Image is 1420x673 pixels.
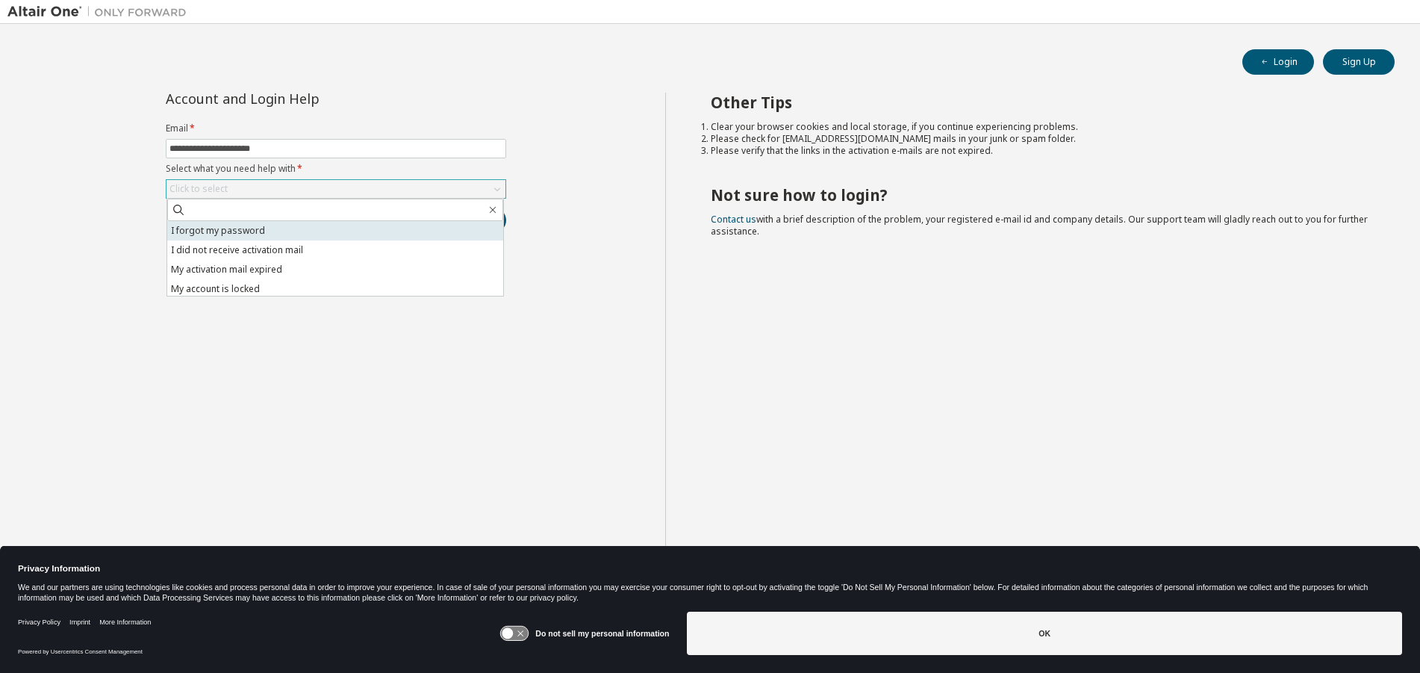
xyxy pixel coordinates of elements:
[7,4,194,19] img: Altair One
[711,121,1368,133] li: Clear your browser cookies and local storage, if you continue experiencing problems.
[711,213,756,226] a: Contact us
[711,185,1368,205] h2: Not sure how to login?
[1323,49,1395,75] button: Sign Up
[711,93,1368,112] h2: Other Tips
[166,163,506,175] label: Select what you need help with
[711,133,1368,145] li: Please check for [EMAIL_ADDRESS][DOMAIN_NAME] mails in your junk or spam folder.
[1242,49,1314,75] button: Login
[169,183,228,195] div: Click to select
[166,122,506,134] label: Email
[711,213,1368,238] span: with a brief description of the problem, your registered e-mail id and company details. Our suppo...
[167,221,503,241] li: I forgot my password
[711,145,1368,157] li: Please verify that the links in the activation e-mails are not expired.
[166,93,438,105] div: Account and Login Help
[166,180,505,198] div: Click to select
